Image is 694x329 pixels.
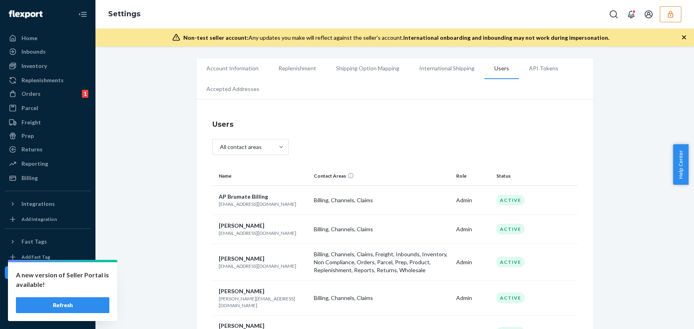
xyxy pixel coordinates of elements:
div: Inbounds [21,48,46,56]
li: Accepted Addresses [196,79,269,99]
li: Users [484,58,519,79]
a: Inbounds [5,45,91,58]
button: Fast Tags [5,235,91,248]
li: API Tokens [519,58,568,78]
a: Orders1 [5,87,91,100]
span: [PERSON_NAME] [219,322,264,329]
img: Flexport logo [9,10,43,18]
a: Returns [5,143,91,156]
p: Billing, Channels, Claims, Freight, Inbounds, Inventory, Non Compliance, Orders, Parcel, Prep, Pr... [314,250,450,274]
div: Parcel [21,104,38,112]
button: Open notifications [623,6,639,22]
li: Replenishment [268,58,326,78]
div: Orders [21,90,41,98]
a: Inventory [5,60,91,72]
p: [EMAIL_ADDRESS][DOMAIN_NAME] [219,201,308,207]
td: Admin [453,281,493,315]
div: Active [496,292,525,303]
a: Add Fast Tag [5,251,91,263]
a: Reporting [5,157,91,170]
button: Open account menu [641,6,657,22]
a: Settings [108,10,140,18]
p: [PERSON_NAME][EMAIL_ADDRESS][DOMAIN_NAME] [219,295,308,309]
div: Active [496,257,525,267]
div: Active [496,195,525,205]
a: Prep [5,130,91,142]
span: [PERSON_NAME] [219,222,264,229]
div: Integrations [21,200,55,208]
th: Status [493,166,552,186]
div: Billing [21,174,38,182]
a: Add Integration [5,213,91,225]
a: Settings [5,266,91,279]
ol: breadcrumbs [102,3,147,26]
div: Returns [21,145,43,153]
div: Prep [21,132,34,140]
a: Home [5,32,91,45]
div: Add Fast Tag [21,254,50,260]
li: International Shipping [409,58,484,78]
a: Freight [5,116,91,129]
p: [EMAIL_ADDRESS][DOMAIN_NAME] [219,230,308,236]
span: International onboarding and inbounding may not work during impersonation. [403,34,609,41]
button: Refresh [16,297,109,313]
button: Open Search Box [606,6,622,22]
p: Billing, Channels, Claims [314,196,450,204]
td: Admin [453,244,493,281]
div: All contact areas [220,143,262,151]
span: [PERSON_NAME] [219,288,264,294]
div: Fast Tags [21,238,47,246]
h4: Users [212,119,577,130]
button: Talk to Support [5,280,91,292]
div: Freight [21,118,41,126]
p: [EMAIL_ADDRESS][DOMAIN_NAME] [219,263,308,269]
p: Billing, Channels, Claims [314,294,450,302]
button: Help Center [673,144,688,185]
th: Contact Areas [311,166,453,186]
div: Reporting [21,160,48,168]
th: Name [212,166,311,186]
div: Home [21,34,37,42]
li: Account Information [196,58,268,78]
a: Help Center [5,293,91,306]
th: Role [453,166,493,186]
div: Inventory [21,62,47,70]
td: Admin [453,186,493,215]
div: Any updates you make will reflect against the seller's account. [183,34,609,42]
button: Integrations [5,197,91,210]
span: Non-test seller account: [183,34,249,41]
div: 1 [82,90,88,98]
iframe: Opens a widget where you can chat to one of our agents [643,305,686,325]
p: A new version of Seller Portal is available! [16,270,109,289]
button: Give Feedback [5,307,91,319]
span: [PERSON_NAME] [219,255,264,262]
p: Billing, Channels, Claims [314,225,450,233]
span: AP Brumate Billing [219,193,268,200]
td: Admin [453,215,493,244]
a: Parcel [5,102,91,114]
a: Billing [5,172,91,184]
div: Replenishments [21,76,64,84]
button: Close Navigation [75,6,91,22]
div: Active [496,224,525,234]
a: Replenishments [5,74,91,87]
li: Shipping Option Mapping [326,58,409,78]
div: Add Integration [21,216,57,223]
